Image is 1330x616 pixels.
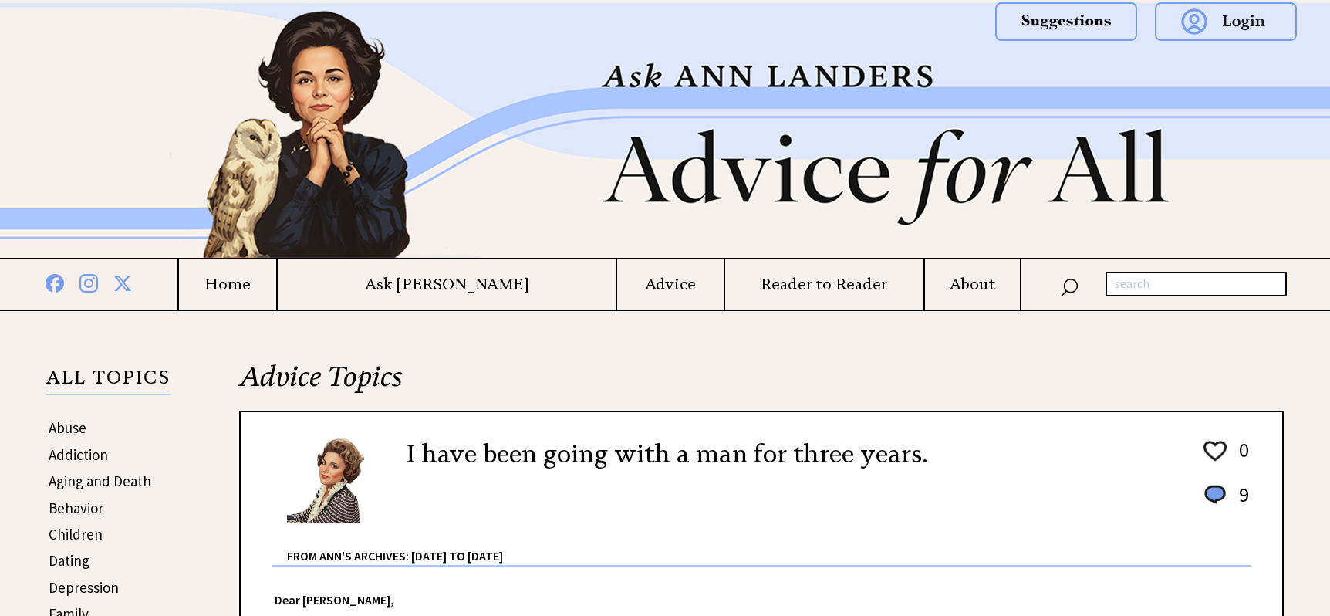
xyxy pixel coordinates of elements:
p: ALL TOPICS [46,369,170,395]
div: From Ann's Archives: [DATE] to [DATE] [287,524,1251,565]
img: heart_outline%201.png [1201,438,1229,465]
strong: Dear [PERSON_NAME], [275,592,394,608]
td: 0 [1231,437,1250,480]
a: Addiction [49,445,108,464]
img: message_round%201.png [1201,482,1229,507]
a: Reader to Reader [725,275,923,294]
img: instagram%20blue.png [79,271,98,293]
img: Ann6%20v2%20small.png [287,435,383,523]
a: Dating [49,551,89,570]
a: Ask [PERSON_NAME] [278,275,616,294]
a: Depression [49,578,119,597]
h2: Advice Topics [239,358,1284,411]
input: search [1106,272,1287,296]
img: right_new2.png [1220,3,1228,258]
img: x%20blue.png [113,272,132,293]
a: About [925,275,1021,294]
img: header2b_v1.png [110,3,1220,258]
a: Children [49,525,103,543]
a: Behavior [49,499,103,517]
a: Advice [617,275,724,294]
h2: I have been going with a man for three years. [407,435,927,472]
img: login.png [1155,2,1297,41]
img: search_nav.png [1060,275,1079,297]
a: Aging and Death [49,472,151,490]
a: Home [179,275,276,294]
img: facebook%20blue.png [46,271,64,293]
td: 9 [1231,482,1250,523]
a: Abuse [49,418,86,437]
img: suggestions.png [995,2,1137,41]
